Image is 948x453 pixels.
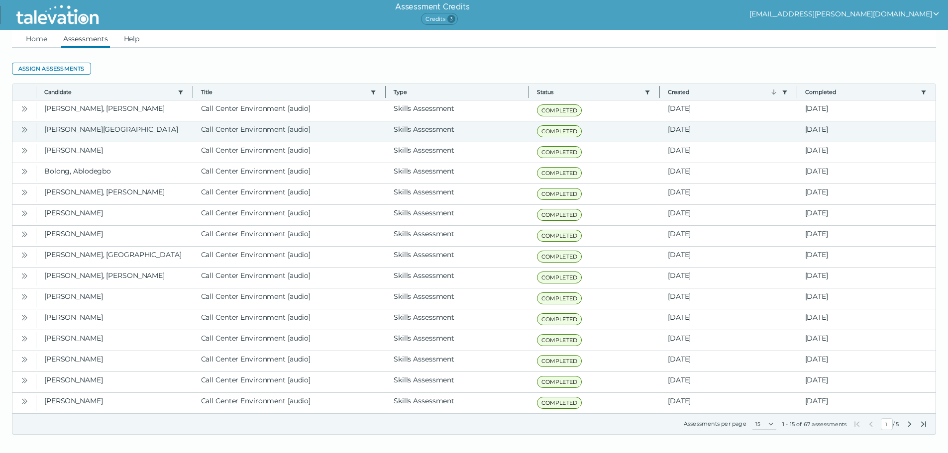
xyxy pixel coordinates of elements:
clr-dg-cell: [DATE] [660,226,797,246]
button: Last Page [920,420,928,428]
clr-dg-cell: [DATE] [660,100,797,121]
clr-dg-cell: [PERSON_NAME] [36,142,193,163]
clr-dg-cell: Skills Assessment [386,288,529,309]
clr-dg-cell: Call Center Environment [audio] [193,121,386,142]
cds-icon: Open [20,147,28,155]
clr-dg-cell: [DATE] [797,393,936,413]
clr-dg-cell: Skills Assessment [386,184,529,204]
a: Help [122,30,142,48]
clr-dg-cell: [PERSON_NAME] [36,393,193,413]
clr-dg-cell: [DATE] [797,163,936,183]
span: COMPLETED [537,209,582,221]
input: Current Page [881,418,893,430]
button: Open [18,207,30,219]
clr-dg-cell: Call Center Environment [audio] [193,330,386,351]
button: Candidate [44,88,174,96]
clr-dg-cell: Skills Assessment [386,163,529,183]
clr-dg-cell: Skills Assessment [386,226,529,246]
cds-icon: Open [20,376,28,384]
clr-dg-cell: [DATE] [797,268,936,288]
clr-dg-cell: [DATE] [797,351,936,371]
span: COMPLETED [537,230,582,242]
cds-icon: Open [20,126,28,134]
clr-dg-cell: Call Center Environment [audio] [193,351,386,371]
span: COMPLETED [537,313,582,325]
button: Open [18,165,30,177]
div: 1 - 15 of 67 assessments [782,420,847,428]
clr-dg-cell: Call Center Environment [audio] [193,226,386,246]
button: Next Page [906,420,914,428]
clr-dg-cell: [PERSON_NAME] [36,330,193,351]
cds-icon: Open [20,314,28,322]
span: COMPLETED [537,125,582,137]
button: Open [18,290,30,302]
clr-dg-cell: [DATE] [797,142,936,163]
clr-dg-cell: [DATE] [660,184,797,204]
cds-icon: Open [20,168,28,176]
clr-dg-cell: [DATE] [797,184,936,204]
clr-dg-cell: [DATE] [797,372,936,392]
clr-dg-cell: [DATE] [797,121,936,142]
span: COMPLETED [537,272,582,283]
clr-dg-cell: [DATE] [660,309,797,330]
span: 3 [447,15,455,23]
clr-dg-cell: [PERSON_NAME], [GEOGRAPHIC_DATA] [36,247,193,267]
a: Assessments [61,30,110,48]
clr-dg-cell: Skills Assessment [386,309,529,330]
clr-dg-cell: [DATE] [660,163,797,183]
clr-dg-cell: [DATE] [660,351,797,371]
clr-dg-cell: [DATE] [660,247,797,267]
cds-icon: Open [20,397,28,405]
clr-dg-cell: [DATE] [797,226,936,246]
button: Open [18,270,30,281]
clr-dg-cell: Call Center Environment [audio] [193,142,386,163]
clr-dg-cell: [DATE] [797,247,936,267]
cds-icon: Open [20,293,28,301]
button: First Page [853,420,861,428]
button: Open [18,332,30,344]
button: Open [18,144,30,156]
button: Open [18,123,30,135]
cds-icon: Open [20,272,28,280]
clr-dg-cell: Call Center Environment [audio] [193,205,386,225]
button: Open [18,353,30,365]
button: Created [668,88,778,96]
span: COMPLETED [537,146,582,158]
button: Open [18,228,30,240]
button: Assign assessments [12,63,91,75]
span: COMPLETED [537,251,582,263]
clr-dg-cell: Skills Assessment [386,205,529,225]
clr-dg-cell: [DATE] [797,330,936,351]
clr-dg-cell: [DATE] [797,288,936,309]
span: COMPLETED [537,397,582,409]
span: COMPLETED [537,334,582,346]
cds-icon: Open [20,188,28,196]
clr-dg-cell: [DATE] [797,205,936,225]
clr-dg-cell: Skills Assessment [386,330,529,351]
h6: Assessment Credits [395,1,469,13]
clr-dg-cell: Skills Assessment [386,393,529,413]
img: Talevation_Logo_Transparent_white.png [12,2,103,27]
clr-dg-cell: Call Center Environment [audio] [193,100,386,121]
cds-icon: Open [20,356,28,363]
clr-dg-cell: Call Center Environment [audio] [193,163,386,183]
clr-dg-cell: Call Center Environment [audio] [193,288,386,309]
clr-dg-cell: [DATE] [660,288,797,309]
clr-dg-cell: [DATE] [660,205,797,225]
clr-dg-cell: Call Center Environment [audio] [193,184,386,204]
cds-icon: Open [20,209,28,217]
span: COMPLETED [537,292,582,304]
span: Credits [421,13,457,25]
cds-icon: Open [20,251,28,259]
clr-dg-cell: [DATE] [660,372,797,392]
cds-icon: Open [20,230,28,238]
clr-dg-cell: Skills Assessment [386,351,529,371]
button: Open [18,374,30,386]
span: COMPLETED [537,376,582,388]
button: Column resize handle [656,81,663,102]
clr-dg-cell: [PERSON_NAME] [36,309,193,330]
button: Open [18,311,30,323]
button: Title [201,88,367,96]
clr-dg-cell: [PERSON_NAME][GEOGRAPHIC_DATA] [36,121,193,142]
label: Assessments per page [684,420,746,427]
